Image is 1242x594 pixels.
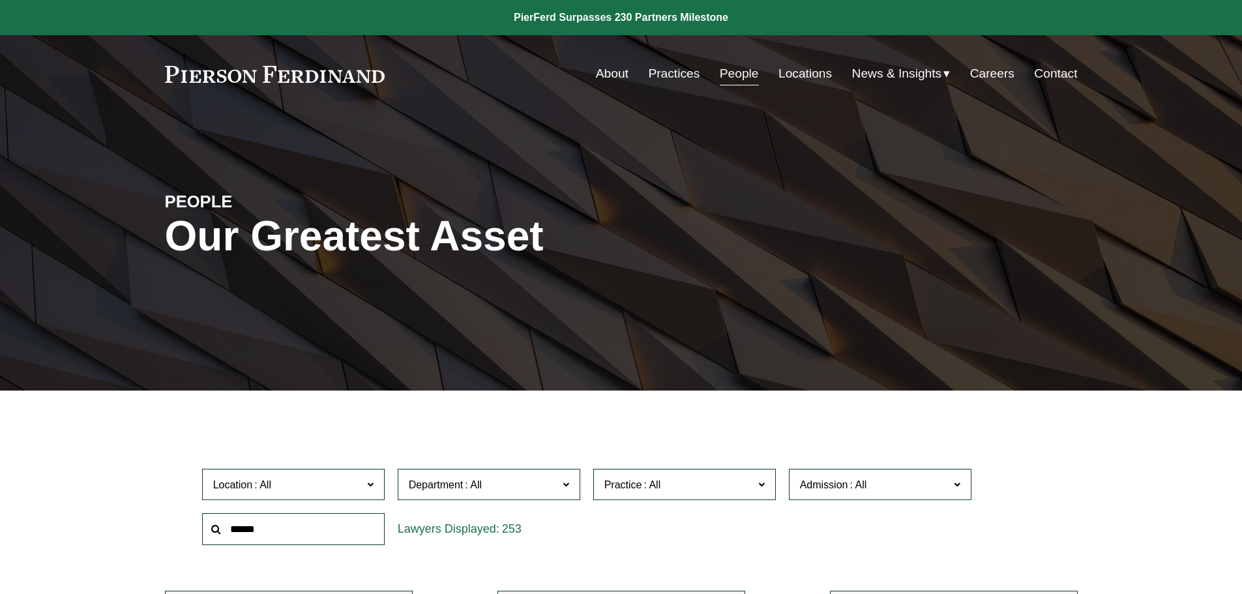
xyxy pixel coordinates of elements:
[970,61,1014,86] a: Careers
[852,63,942,85] span: News & Insights
[852,61,951,86] a: folder dropdown
[213,479,253,490] span: Location
[1034,61,1077,86] a: Contact
[648,61,700,86] a: Practices
[720,61,759,86] a: People
[409,479,464,490] span: Department
[800,479,848,490] span: Admission
[165,213,773,260] h1: Our Greatest Asset
[778,61,832,86] a: Locations
[604,479,642,490] span: Practice
[502,522,522,535] span: 253
[596,61,628,86] a: About
[165,191,393,212] h4: PEOPLE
